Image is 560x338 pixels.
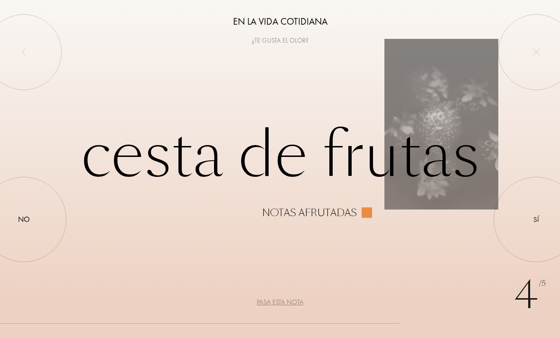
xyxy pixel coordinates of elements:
div: No [18,214,30,225]
div: Sí [533,214,539,225]
img: left_onboard.svg [20,48,28,56]
img: quit_onboard.svg [532,48,540,56]
span: /5 [539,278,546,289]
div: Cesta de frutas [56,120,504,218]
div: Notas afrutadas [262,207,357,218]
div: Pasa esta nota [257,297,304,307]
div: 4 [514,267,546,324]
